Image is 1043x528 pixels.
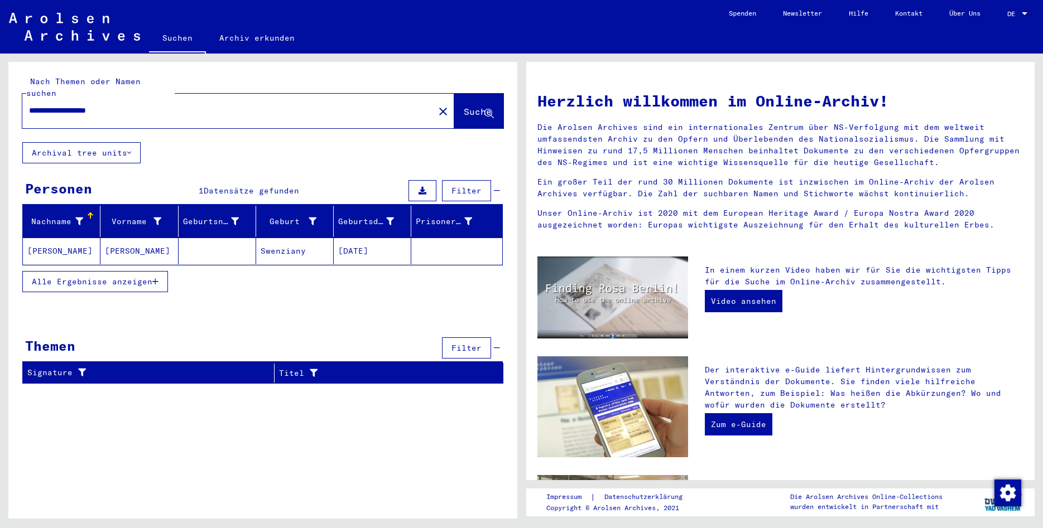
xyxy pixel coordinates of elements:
mat-header-cell: Vorname [100,206,178,237]
div: Geburtsdatum [338,212,411,230]
mat-cell: [DATE] [334,238,411,264]
a: Video ansehen [705,290,782,312]
a: Suchen [149,25,206,54]
span: Filter [451,343,482,353]
div: Prisoner # [416,216,472,227]
div: Geburtsdatum [338,216,394,227]
span: Filter [451,186,482,196]
mat-cell: [PERSON_NAME] [23,238,100,264]
div: Geburt‏ [261,216,316,227]
button: Alle Ergebnisse anzeigen [22,271,168,292]
mat-label: Nach Themen oder Namen suchen [26,76,141,98]
img: yv_logo.png [982,488,1024,516]
img: video.jpg [537,256,688,338]
a: Zum e-Guide [705,413,772,435]
div: Nachname [27,212,100,230]
div: | [546,491,696,503]
div: Geburt‏ [261,212,333,230]
p: Die Arolsen Archives Online-Collections [790,492,943,502]
mat-header-cell: Geburt‏ [256,206,334,237]
img: Zustimmung ändern [994,479,1021,506]
div: Geburtsname [183,216,239,227]
button: Archival tree units [22,142,141,163]
div: Vorname [105,216,161,227]
div: Vorname [105,212,177,230]
p: Ein großer Teil der rund 30 Millionen Dokumente ist inzwischen im Online-Archiv der Arolsen Archi... [537,176,1024,200]
button: Filter [442,180,491,201]
div: Signature [27,367,260,379]
p: Copyright © Arolsen Archives, 2021 [546,503,696,513]
mat-header-cell: Geburtsdatum [334,206,411,237]
div: Signature [27,364,274,382]
span: Suche [464,106,492,117]
p: wurden entwickelt in Partnerschaft mit [790,502,943,512]
mat-header-cell: Prisoner # [411,206,502,237]
mat-header-cell: Geburtsname [179,206,256,237]
a: Archiv erkunden [206,25,308,51]
div: Personen [25,178,92,198]
a: Impressum [546,491,590,503]
button: Filter [442,337,491,359]
div: Nachname [27,216,83,227]
a: Datenschutzerklärung [595,491,696,503]
div: Titel [279,364,489,382]
span: Alle Ergebnisse anzeigen [32,277,152,287]
mat-header-cell: Nachname [23,206,100,237]
button: Clear [432,100,454,122]
div: Themen [25,336,75,356]
p: Unser Online-Archiv ist 2020 mit dem European Heritage Award / Europa Nostra Award 2020 ausgezeic... [537,207,1024,231]
button: Suche [454,94,503,128]
span: 1 [199,186,204,196]
p: Der interaktive e-Guide liefert Hintergrundwissen zum Verständnis der Dokumente. Sie finden viele... [705,364,1023,411]
h1: Herzlich willkommen im Online-Archiv! [537,89,1024,113]
div: Geburtsname [183,212,256,230]
img: Arolsen_neg.svg [9,13,140,41]
div: Titel [279,367,475,379]
span: Datensätze gefunden [204,186,299,196]
p: In einem kurzen Video haben wir für Sie die wichtigsten Tipps für die Suche im Online-Archiv zusa... [705,264,1023,288]
span: DE [1007,10,1020,18]
mat-icon: close [436,105,450,118]
div: Prisoner # [416,212,488,230]
mat-cell: [PERSON_NAME] [100,238,178,264]
mat-cell: Swenziany [256,238,334,264]
img: eguide.jpg [537,356,688,457]
p: Die Arolsen Archives sind ein internationales Zentrum über NS-Verfolgung mit dem weltweit umfasse... [537,122,1024,168]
